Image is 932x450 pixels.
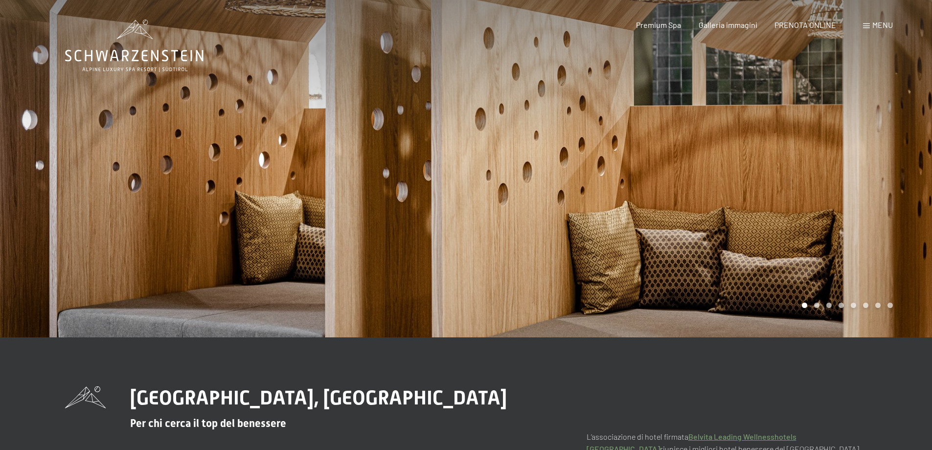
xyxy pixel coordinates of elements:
div: Carousel Page 7 [875,303,881,308]
div: Carousel Page 1 (Current Slide) [802,303,807,308]
div: Carousel Page 2 [814,303,819,308]
a: Galleria immagini [699,20,757,29]
div: Carousel Page 4 [839,303,844,308]
div: Carousel Pagination [798,303,893,308]
a: Premium Spa [636,20,681,29]
span: Menu [872,20,893,29]
div: Carousel Page 5 [851,303,856,308]
a: PRENOTA ONLINE [774,20,836,29]
div: Carousel Page 3 [826,303,832,308]
div: Carousel Page 8 [887,303,893,308]
span: Per chi cerca il top del benessere [130,417,286,429]
div: Carousel Page 6 [863,303,868,308]
span: [GEOGRAPHIC_DATA], [GEOGRAPHIC_DATA] [130,386,507,409]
